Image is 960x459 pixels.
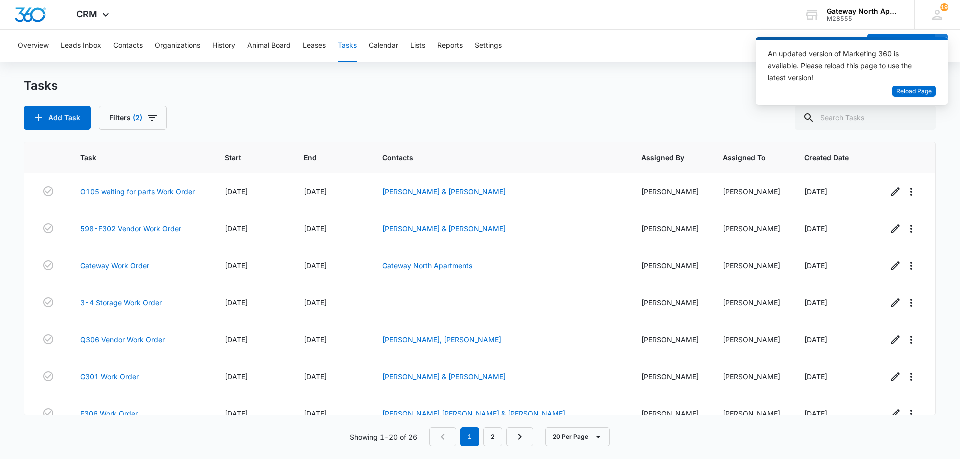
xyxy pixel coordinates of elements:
[80,260,149,271] a: Gateway Work Order
[896,87,932,96] span: Reload Page
[18,30,49,62] button: Overview
[641,334,699,345] div: [PERSON_NAME]
[827,7,900,15] div: account name
[382,152,603,163] span: Contacts
[24,106,91,130] button: Add Task
[382,224,506,233] a: [PERSON_NAME] & [PERSON_NAME]
[804,372,827,381] span: [DATE]
[867,34,935,58] button: Add Contact
[155,30,200,62] button: Organizations
[350,432,417,442] p: Showing 1-20 of 26
[827,15,900,22] div: account id
[80,152,186,163] span: Task
[410,30,425,62] button: Lists
[304,224,327,233] span: [DATE]
[304,187,327,196] span: [DATE]
[338,30,357,62] button: Tasks
[225,152,265,163] span: Start
[723,186,780,197] div: [PERSON_NAME]
[460,427,479,446] em: 1
[382,372,506,381] a: [PERSON_NAME] & [PERSON_NAME]
[795,106,936,130] input: Search Tasks
[113,30,143,62] button: Contacts
[80,408,138,419] a: F306 Work Order
[225,335,248,344] span: [DATE]
[723,297,780,308] div: [PERSON_NAME]
[641,152,684,163] span: Assigned By
[133,114,142,121] span: (2)
[303,30,326,62] button: Leases
[483,427,502,446] a: Page 2
[723,152,766,163] span: Assigned To
[804,224,827,233] span: [DATE]
[80,223,181,234] a: 598-F302 Vendor Work Order
[80,297,162,308] a: 3-4 Storage Work Order
[940,3,948,11] span: 19
[80,334,165,345] a: Q306 Vendor Work Order
[304,152,344,163] span: End
[80,186,195,197] a: O105 waiting for parts Work Order
[76,9,97,19] span: CRM
[723,371,780,382] div: [PERSON_NAME]
[804,335,827,344] span: [DATE]
[641,408,699,419] div: [PERSON_NAME]
[382,409,565,418] a: [PERSON_NAME] [PERSON_NAME] & [PERSON_NAME]
[225,298,248,307] span: [DATE]
[304,335,327,344] span: [DATE]
[382,187,506,196] a: [PERSON_NAME] & [PERSON_NAME]
[804,152,849,163] span: Created Date
[506,427,533,446] a: Next Page
[723,334,780,345] div: [PERSON_NAME]
[437,30,463,62] button: Reports
[247,30,291,62] button: Animal Board
[892,86,936,97] button: Reload Page
[24,78,58,93] h1: Tasks
[99,106,167,130] button: Filters(2)
[382,261,472,270] a: Gateway North Apartments
[723,260,780,271] div: [PERSON_NAME]
[475,30,502,62] button: Settings
[225,409,248,418] span: [DATE]
[768,48,924,84] div: An updated version of Marketing 360 is available. Please reload this page to use the latest version!
[369,30,398,62] button: Calendar
[723,408,780,419] div: [PERSON_NAME]
[225,224,248,233] span: [DATE]
[61,30,101,62] button: Leads Inbox
[304,261,327,270] span: [DATE]
[641,223,699,234] div: [PERSON_NAME]
[80,371,139,382] a: G301 Work Order
[641,297,699,308] div: [PERSON_NAME]
[641,371,699,382] div: [PERSON_NAME]
[545,427,610,446] button: 20 Per Page
[804,298,827,307] span: [DATE]
[804,409,827,418] span: [DATE]
[723,223,780,234] div: [PERSON_NAME]
[304,298,327,307] span: [DATE]
[212,30,235,62] button: History
[429,427,533,446] nav: Pagination
[382,335,501,344] a: [PERSON_NAME], [PERSON_NAME]
[804,261,827,270] span: [DATE]
[304,409,327,418] span: [DATE]
[641,260,699,271] div: [PERSON_NAME]
[225,261,248,270] span: [DATE]
[804,187,827,196] span: [DATE]
[940,3,948,11] div: notifications count
[225,372,248,381] span: [DATE]
[304,372,327,381] span: [DATE]
[641,186,699,197] div: [PERSON_NAME]
[225,187,248,196] span: [DATE]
